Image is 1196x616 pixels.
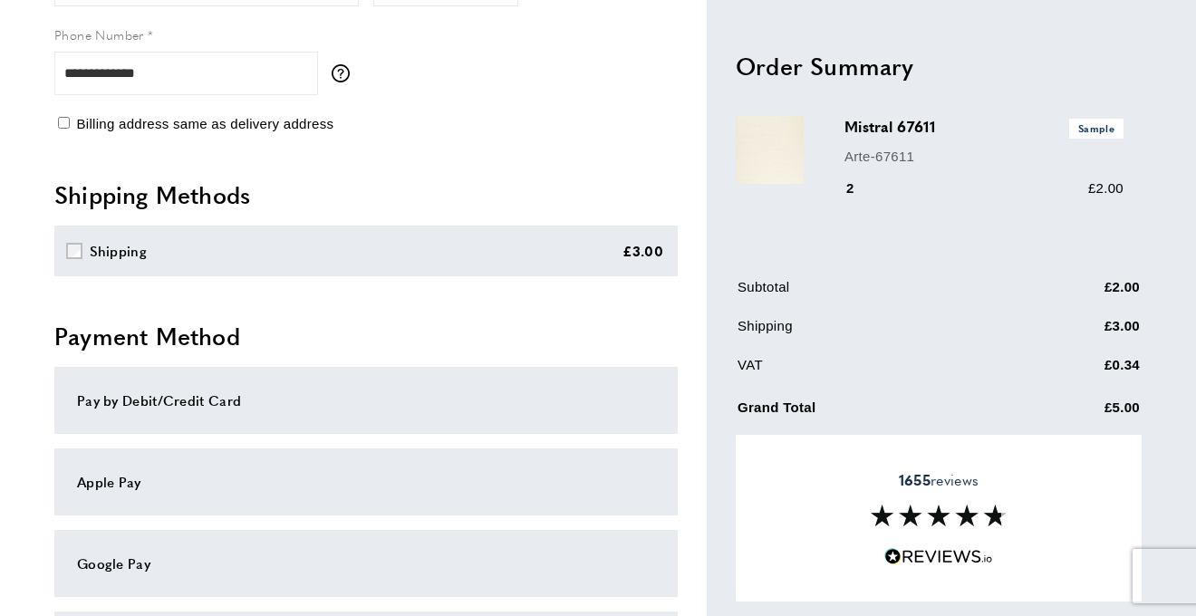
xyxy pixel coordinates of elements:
td: £5.00 [1015,393,1140,432]
td: Subtotal [738,276,1013,312]
span: Phone Number [54,25,144,43]
button: More information [332,64,359,82]
span: £2.00 [1088,180,1124,196]
div: Apple Pay [77,471,655,493]
td: £0.34 [1015,354,1140,390]
h3: Mistral 67611 [844,116,1124,138]
h2: Payment Method [54,320,678,352]
h2: Order Summary [736,49,1142,82]
p: Arte-67611 [844,145,1124,167]
input: Billing address same as delivery address [58,117,70,129]
td: £2.00 [1015,276,1140,312]
span: Billing address same as delivery address [76,116,333,131]
td: VAT [738,354,1013,390]
h2: Shipping Methods [54,178,678,211]
img: Mistral 67611 [736,116,804,184]
img: Reviews section [871,505,1007,526]
td: Shipping [738,315,1013,351]
td: £3.00 [1015,315,1140,351]
span: reviews [899,471,979,489]
div: £3.00 [622,240,664,262]
img: Reviews.io 5 stars [884,548,993,565]
span: Sample [1069,119,1124,138]
strong: 1655 [899,469,931,490]
div: Google Pay [77,553,655,574]
div: Pay by Debit/Credit Card [77,390,655,411]
div: 2 [844,178,880,199]
td: Grand Total [738,393,1013,432]
div: Shipping [90,240,147,262]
